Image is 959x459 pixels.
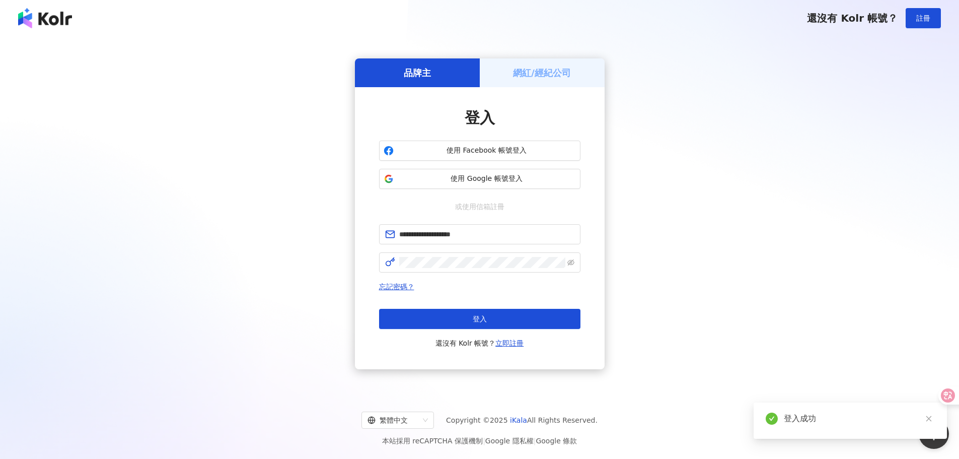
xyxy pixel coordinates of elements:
[536,437,577,445] a: Google 條款
[534,437,536,445] span: |
[495,339,524,347] a: 立即註冊
[379,309,580,329] button: 登入
[807,12,898,24] span: 還沒有 Kolr 帳號？
[435,337,524,349] span: 還沒有 Kolr 帳號？
[448,201,511,212] span: 或使用信箱註冊
[766,413,778,425] span: check-circle
[483,437,485,445] span: |
[379,141,580,161] button: 使用 Facebook 帳號登入
[379,283,414,291] a: 忘記密碼？
[906,8,941,28] button: 註冊
[18,8,72,28] img: logo
[398,174,576,184] span: 使用 Google 帳號登入
[513,67,571,79] h5: 網紅/經紀公司
[485,437,534,445] a: Google 隱私權
[367,412,419,428] div: 繁體中文
[784,413,935,425] div: 登入成功
[473,315,487,323] span: 登入
[465,109,495,126] span: 登入
[404,67,431,79] h5: 品牌主
[446,414,598,426] span: Copyright © 2025 All Rights Reserved.
[510,416,527,424] a: iKala
[916,14,930,22] span: 註冊
[382,435,577,447] span: 本站採用 reCAPTCHA 保護機制
[398,146,576,156] span: 使用 Facebook 帳號登入
[925,415,932,422] span: close
[567,259,574,266] span: eye-invisible
[379,169,580,189] button: 使用 Google 帳號登入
